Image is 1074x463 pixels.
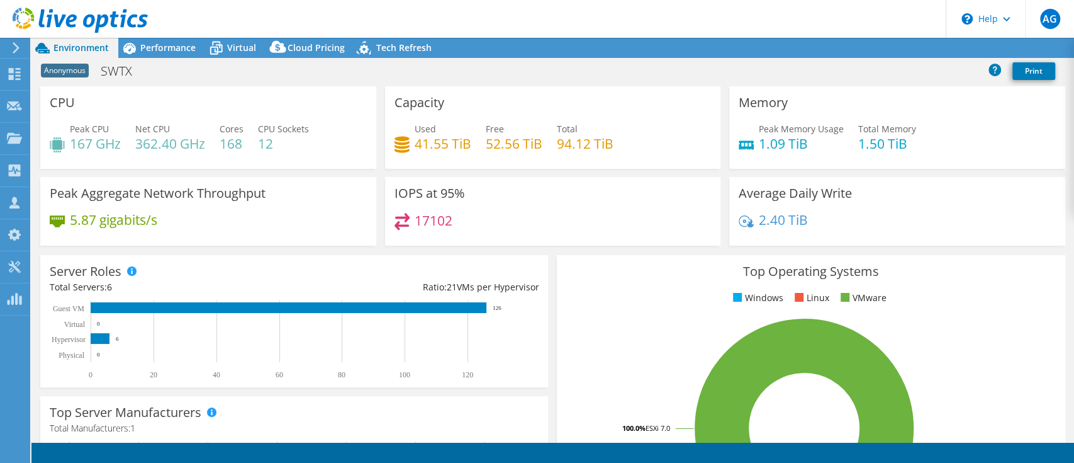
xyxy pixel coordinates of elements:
h4: 1.50 TiB [858,137,916,151]
text: 120 [462,370,473,379]
li: Windows [730,291,783,305]
text: 80 [338,370,345,379]
h4: 1.09 TiB [759,137,844,151]
h3: Memory [739,96,788,110]
span: Used [415,123,436,135]
text: 0 [97,352,100,358]
tspan: 100.0% [622,423,646,433]
text: 20 [150,370,157,379]
div: Ratio: VMs per Hypervisor [294,280,539,294]
h4: 12 [258,137,309,151]
span: CPU Sockets [258,123,309,135]
h3: CPU [50,96,75,110]
h4: 167 GHz [70,137,121,151]
li: Linux [792,291,829,305]
a: Print [1012,62,1055,80]
span: Total [557,123,578,135]
h4: 41.55 TiB [415,137,471,151]
svg: \n [961,13,973,25]
text: Guest VM [53,304,84,313]
span: Environment [53,42,109,54]
h4: 52.56 TiB [486,137,542,151]
span: AG [1040,9,1060,29]
text: 6 [116,336,119,342]
h4: 94.12 TiB [557,137,613,151]
h4: 168 [220,137,243,151]
text: 126 [493,305,501,311]
text: 0 [97,321,100,327]
h3: IOPS at 95% [394,186,465,200]
span: Net CPU [135,123,170,135]
span: Anonymous [41,64,89,77]
span: Free [486,123,504,135]
text: 40 [213,370,220,379]
h4: 362.40 GHz [135,137,205,151]
text: 60 [276,370,283,379]
span: Tech Refresh [376,42,432,54]
text: 0 [89,370,92,379]
h3: Capacity [394,96,444,110]
h3: Top Server Manufacturers [50,406,201,420]
span: Cloud Pricing [288,42,345,54]
h3: Average Daily Write [739,186,852,200]
text: 100 [399,370,410,379]
h4: Total Manufacturers: [50,421,539,435]
span: 6 [107,281,112,293]
div: Total Servers: [50,280,294,294]
h3: Top Operating Systems [566,265,1055,278]
text: Hypervisor [52,335,86,344]
h3: Peak Aggregate Network Throughput [50,186,266,200]
tspan: ESXi 7.0 [646,423,670,433]
h4: 17102 [415,214,452,227]
span: 1 [130,422,135,434]
span: Virtual [227,42,256,54]
h3: Server Roles [50,265,121,278]
span: Cores [220,123,243,135]
span: Peak Memory Usage [759,123,844,135]
h4: 2.40 TiB [759,213,808,227]
li: VMware [837,291,887,305]
text: Physical [59,351,84,360]
span: Performance [140,42,196,54]
span: Peak CPU [70,123,109,135]
text: Virtual [64,320,86,329]
span: 21 [446,281,456,293]
h4: 5.87 gigabits/s [70,213,157,227]
span: Total Memory [858,123,916,135]
h1: SWTX [95,64,152,78]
